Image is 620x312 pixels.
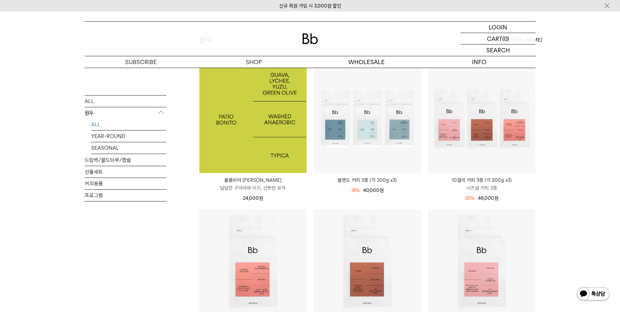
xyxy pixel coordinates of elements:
p: WHOLESALE [310,56,423,68]
a: 신규 회원 가입 시 3,000원 할인 [279,3,341,9]
p: CART [487,33,502,44]
a: 선물세트 [85,166,166,177]
img: 카카오톡 채널 1:1 채팅 버튼 [576,286,610,302]
span: 40,000 [363,187,384,193]
img: 1000001276_add2_03.jpg [199,66,307,173]
a: SHOP [197,56,310,68]
p: 콜롬비아 [PERSON_NAME] [199,176,307,184]
a: SUBSCRIBE [85,56,197,68]
img: 10월의 커피 3종 (각 200g x3) [428,66,535,173]
a: CART (0) [461,33,536,44]
a: 콜롬비아 [PERSON_NAME] 달달한 구아바와 리치, 산뜻한 유자 [199,176,307,192]
p: 10월의 커피 3종 (각 200g x3) [428,176,535,184]
a: ALL [85,95,166,107]
img: 로고 [302,33,318,44]
p: 원두 [85,107,166,119]
img: 블렌드 커피 3종 (각 200g x3) [314,66,421,173]
span: 46,000 [478,195,498,201]
div: 18% [351,186,360,194]
span: 원 [259,195,263,201]
div: 25% [465,194,475,202]
a: 커피용품 [85,178,166,189]
a: LOGIN [461,22,536,33]
a: 프로그램 [85,189,166,201]
p: SEARCH [486,44,510,56]
p: LOGIN [489,22,507,33]
a: 10월의 커피 3종 (각 200g x3) 시즈널 커피 3종 [428,176,535,192]
p: 시즈널 커피 3종 [428,184,535,192]
span: 24,000 [243,195,263,201]
p: 달달한 구아바와 리치, 산뜻한 유자 [199,184,307,192]
a: ALL [91,118,166,130]
span: 원 [494,195,498,201]
a: 드립백/콜드브루/캡슐 [85,154,166,165]
a: SEASONAL [91,142,166,153]
p: (0) [502,33,509,44]
a: 블렌드 커피 3종 (각 200g x3) [314,176,421,184]
a: YEAR-ROUND [91,130,166,142]
p: INFO [423,56,536,68]
span: 원 [379,187,384,193]
a: 콜롬비아 파티오 보니토 [199,66,307,173]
